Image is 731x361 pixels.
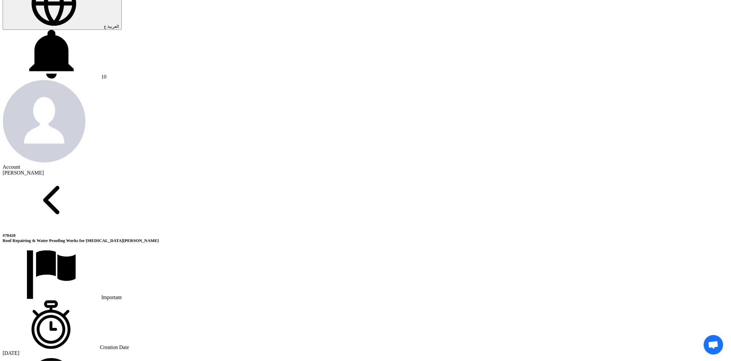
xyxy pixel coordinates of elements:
[3,233,728,243] h5: Roof Repairing & Water Proofing Works for Yasmin Mall
[3,170,728,176] div: [PERSON_NAME]
[704,335,723,355] a: Open chat
[3,80,86,163] img: profile_test.png
[3,350,728,356] div: [DATE]
[104,24,106,29] span: ع
[107,24,119,29] span: العربية
[3,164,728,170] div: Account
[101,295,122,300] span: Important
[3,300,728,350] div: Creation Date
[3,233,728,238] div: #70420
[101,74,106,79] span: 10
[3,238,159,243] span: Roof Repairing & Water Proofing Works for [MEDICAL_DATA][PERSON_NAME]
